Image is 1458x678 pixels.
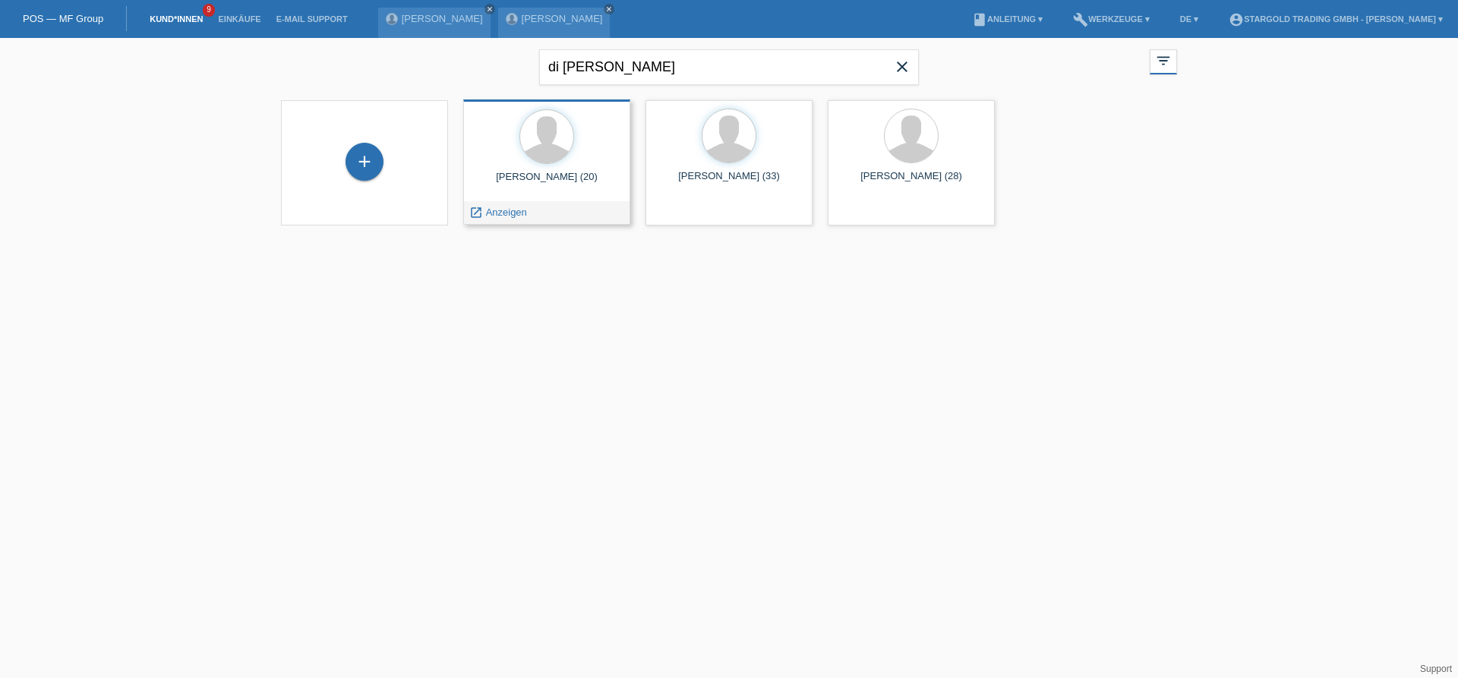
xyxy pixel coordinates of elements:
[475,171,618,195] div: [PERSON_NAME] (20)
[142,14,210,24] a: Kund*innen
[346,149,383,175] div: Kund*in hinzufügen
[486,5,494,13] i: close
[203,4,215,17] span: 9
[604,4,614,14] a: close
[1073,12,1088,27] i: build
[484,4,495,14] a: close
[210,14,268,24] a: Einkäufe
[522,13,603,24] a: [PERSON_NAME]
[1155,52,1172,69] i: filter_list
[486,207,527,218] span: Anzeigen
[1065,14,1157,24] a: buildWerkzeuge ▾
[269,14,355,24] a: E-Mail Support
[1229,12,1244,27] i: account_circle
[469,206,483,219] i: launch
[893,58,911,76] i: close
[972,12,987,27] i: book
[605,5,613,13] i: close
[23,13,103,24] a: POS — MF Group
[1172,14,1206,24] a: DE ▾
[964,14,1050,24] a: bookAnleitung ▾
[1420,664,1452,674] a: Support
[840,170,983,194] div: [PERSON_NAME] (28)
[658,170,800,194] div: [PERSON_NAME] (33)
[1221,14,1450,24] a: account_circleStargold Trading GmbH - [PERSON_NAME] ▾
[402,13,483,24] a: [PERSON_NAME]
[469,207,527,218] a: launch Anzeigen
[539,49,919,85] input: Suche...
